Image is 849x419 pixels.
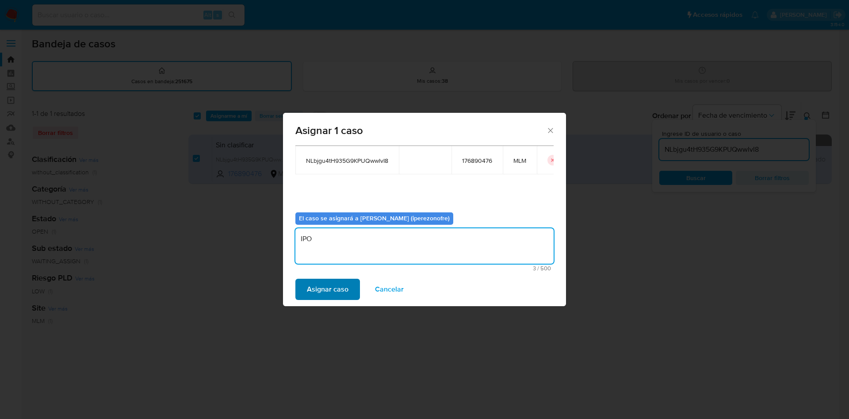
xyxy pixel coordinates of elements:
button: Cerrar ventana [546,126,554,134]
button: Cancelar [363,279,415,300]
button: icon-button [547,155,558,165]
button: Asignar caso [295,279,360,300]
span: Asignar caso [307,280,348,299]
span: Máximo 500 caracteres [298,265,551,271]
span: NLbjgu4tH935G9KPUQwwlvI8 [306,157,388,165]
textarea: IPO [295,228,554,264]
b: El caso se asignará a [PERSON_NAME] (iperezonofre) [299,214,450,223]
span: Asignar 1 caso [295,125,546,136]
span: Cancelar [375,280,404,299]
span: MLM [513,157,526,165]
span: 176890476 [462,157,492,165]
div: assign-modal [283,113,566,306]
